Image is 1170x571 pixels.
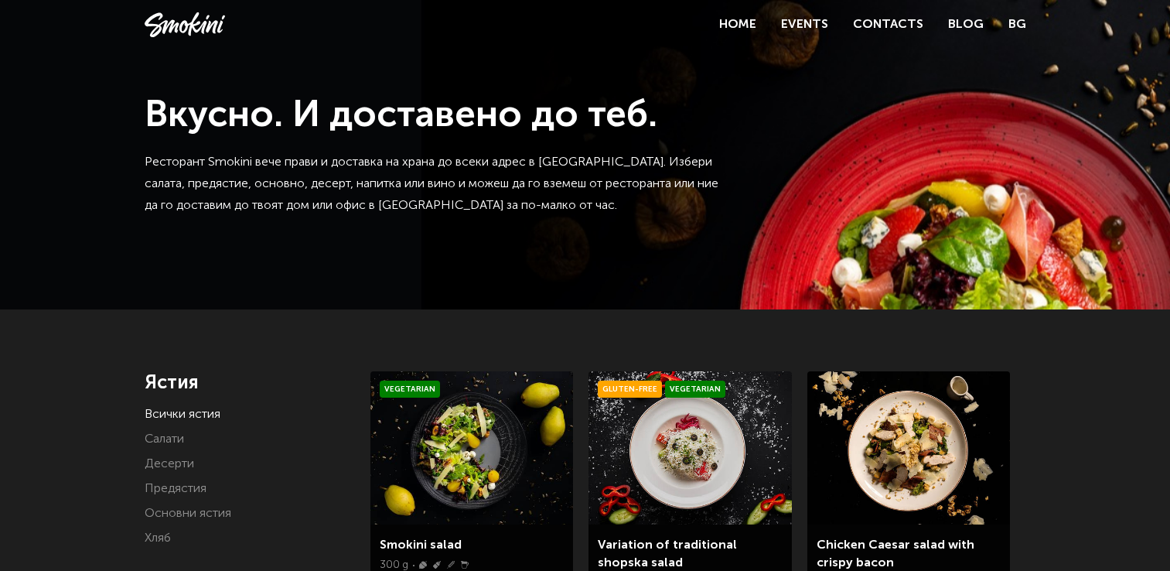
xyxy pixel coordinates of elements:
a: Contacts [853,19,923,31]
span: Vegetarian [665,381,725,398]
h1: Вкусно. И доставено до теб. [145,93,725,139]
span: Gluten-free [598,381,662,398]
span: Vegetarian [380,381,440,398]
a: Events [781,19,828,31]
a: Variation of traditional shopska salad [598,539,737,569]
a: Предястия [145,483,206,495]
a: BG [1008,14,1026,36]
a: Smokini salad [380,539,462,552]
a: Blog [948,19,984,31]
img: Smokini_Winter_Menu_6.jpg [588,371,791,525]
a: Chicken Caesar salad with crispy bacon [817,539,974,569]
img: Nuts.svg [419,561,427,569]
a: Десерти [145,458,194,470]
a: Всички ястия [145,409,220,421]
img: Smokini_Winter_Menu_21.jpg [370,371,573,525]
img: Milk.svg [461,561,469,569]
a: Home [719,19,756,31]
img: Wheat.svg [447,561,455,569]
h4: Ястия [145,371,348,395]
img: Sinape.svg [433,561,441,569]
img: a0bd2dfa7939bea41583f5152c5e58f3001739ca23e674f59b2584116c8911d2.jpeg [807,371,1010,525]
a: Хляб [145,532,171,545]
p: Ресторант Smokini вече прави и доставка на храна до всеки адрес в [GEOGRAPHIC_DATA]. Избери салат... [145,152,725,217]
a: Основни ястия [145,508,231,520]
a: Салати [145,433,184,446]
